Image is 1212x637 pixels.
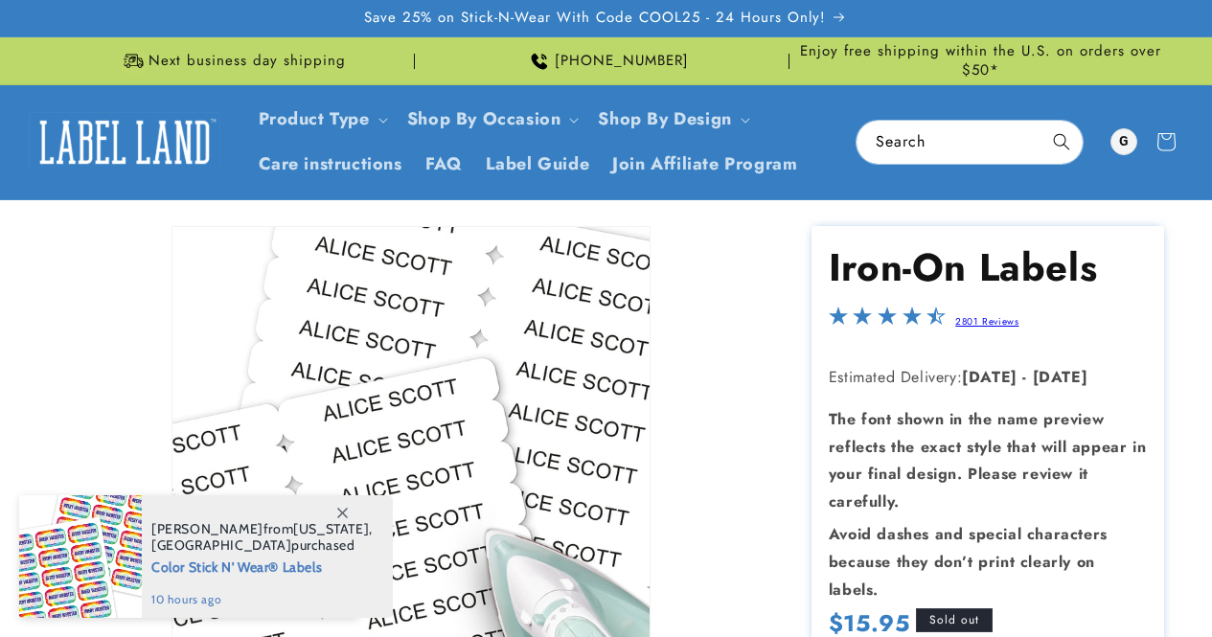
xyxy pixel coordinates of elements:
span: from , purchased [151,521,373,554]
span: [PERSON_NAME] [151,520,263,537]
a: Shop By Design [598,106,731,131]
a: Product Type [259,106,370,131]
span: [GEOGRAPHIC_DATA] [151,536,291,554]
strong: Avoid dashes and special characters because they don’t print clearly on labels. [829,523,1108,601]
a: 2801 Reviews [955,314,1018,329]
div: Announcement [48,37,415,84]
div: Announcement [797,37,1164,84]
span: Join Affiliate Program [612,153,797,175]
span: 4.5-star overall rating [829,311,946,333]
a: Label Guide [474,142,602,187]
a: Label Land [22,105,228,179]
span: FAQ [425,153,463,175]
span: Enjoy free shipping within the U.S. on orders over $50* [797,42,1164,80]
strong: - [1022,366,1027,388]
span: [PHONE_NUMBER] [555,52,689,71]
span: Care instructions [259,153,402,175]
span: Label Guide [486,153,590,175]
a: Care instructions [247,142,414,187]
div: Announcement [423,37,789,84]
summary: Product Type [247,97,396,142]
img: Label Land [29,112,220,171]
strong: The font shown in the name preview reflects the exact style that will appear in your final design... [829,408,1146,512]
span: Sold out [916,608,993,632]
a: Join Affiliate Program [601,142,809,187]
strong: [DATE] [962,366,1018,388]
summary: Shop By Occasion [396,97,587,142]
span: Save 25% on Stick-N-Wear With Code COOL25 - 24 Hours Only! [364,9,826,28]
span: Shop By Occasion [407,108,561,130]
button: Search [1040,121,1083,163]
span: Next business day shipping [149,52,346,71]
strong: [DATE] [1033,366,1088,388]
a: FAQ [414,142,474,187]
p: Estimated Delivery: [829,364,1148,392]
summary: Shop By Design [586,97,757,142]
h1: Iron-On Labels [829,242,1148,292]
span: [US_STATE] [293,520,369,537]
